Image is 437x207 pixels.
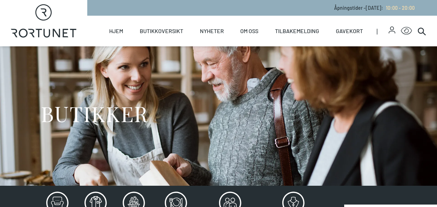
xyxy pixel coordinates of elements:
a: Hjem [109,16,123,46]
a: Tilbakemelding [275,16,319,46]
span: 10:00 - 20:00 [386,5,415,11]
a: Butikkoversikt [140,16,183,46]
a: Nyheter [200,16,224,46]
h1: BUTIKKER [41,100,148,127]
span: | [377,16,389,46]
a: Om oss [240,16,258,46]
a: 10:00 - 20:00 [383,5,415,11]
a: Gavekort [336,16,363,46]
button: Open Accessibility Menu [401,25,412,37]
p: Åpningstider - [DATE] : [334,4,415,11]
